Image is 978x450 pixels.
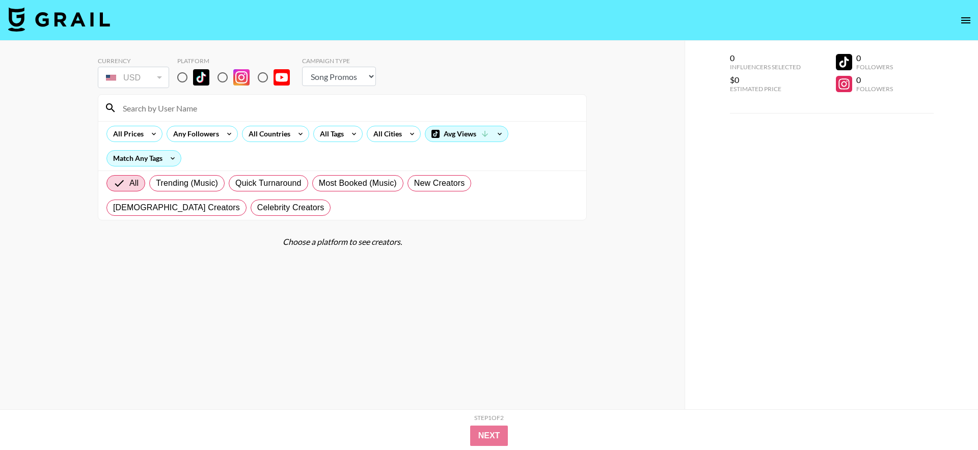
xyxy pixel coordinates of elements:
button: Next [470,426,508,446]
div: Campaign Type [302,57,376,65]
div: Choose a platform to see creators. [98,237,587,247]
div: 0 [856,53,893,63]
div: Match Any Tags [107,151,181,166]
div: Estimated Price [730,85,801,93]
div: All Countries [242,126,292,142]
img: TikTok [193,69,209,86]
img: YouTube [274,69,290,86]
div: $0 [730,75,801,85]
span: Trending (Music) [156,177,218,189]
div: Followers [856,85,893,93]
span: Most Booked (Music) [319,177,397,189]
div: Any Followers [167,126,221,142]
span: [DEMOGRAPHIC_DATA] Creators [113,202,240,214]
div: Avg Views [425,126,508,142]
div: All Tags [314,126,346,142]
span: Quick Turnaround [235,177,302,189]
div: 0 [856,75,893,85]
iframe: Drift Widget Chat Controller [927,399,966,438]
input: Search by User Name [117,100,580,116]
div: Currency is locked to USD [98,65,169,90]
div: Influencers Selected [730,63,801,71]
div: Currency [98,57,169,65]
span: New Creators [414,177,465,189]
div: All Cities [367,126,404,142]
span: Celebrity Creators [257,202,324,214]
img: Instagram [233,69,250,86]
span: All [129,177,139,189]
img: Grail Talent [8,7,110,32]
div: All Prices [107,126,146,142]
div: Platform [177,57,298,65]
div: 0 [730,53,801,63]
button: open drawer [956,10,976,31]
div: Step 1 of 2 [474,414,504,421]
div: Followers [856,63,893,71]
div: USD [100,69,167,87]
